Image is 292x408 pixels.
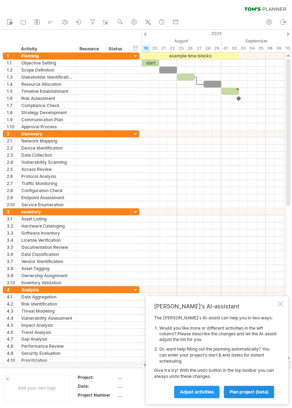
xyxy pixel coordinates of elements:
[7,251,17,258] div: 3.6
[21,166,72,173] div: Access Review
[177,45,186,52] div: Monday, 25 August 2025
[7,145,17,151] div: 2.2
[7,95,17,102] div: 1.6
[7,265,17,272] div: 3.8
[21,130,72,137] div: Discovery
[78,392,117,398] div: Project Number
[21,301,72,307] div: Risk Identification
[21,272,72,279] div: Ownership Assignment
[7,216,17,222] div: 3.1
[21,60,72,66] div: Objective Setting
[21,194,72,201] div: Endpoint Assessment
[21,286,72,293] div: Analysis
[7,116,17,123] div: 1.9
[7,81,17,88] div: 1.4
[7,159,17,166] div: 2.4
[7,180,17,187] div: 2.7
[221,45,230,52] div: Monday, 1 September 2025
[257,45,266,52] div: Friday, 5 September 2025
[142,52,239,59] div: example time blocks:
[7,152,17,158] div: 2.3
[7,194,17,201] div: 2.9
[21,74,72,80] div: Stakeholder Identification
[21,52,72,59] div: Planning
[21,201,72,208] div: Service Enumeration
[21,308,72,314] div: Threat Modeling
[7,343,17,350] div: 4.8
[21,343,72,350] div: Performance Review
[224,386,274,398] a: plan project (beta)
[21,95,72,102] div: Risk Assessment
[21,187,72,194] div: Configuration Check
[79,45,101,52] div: Resource
[7,272,17,279] div: 3.9
[21,138,72,144] div: Network Mapping
[159,45,168,52] div: Thursday, 21 August 2025
[7,166,17,173] div: 2.5
[142,60,159,66] div: start
[186,45,195,52] div: Tuesday, 26 August 2025
[239,45,248,52] div: Wednesday, 3 September 2025
[21,322,72,329] div: Impact Analysis
[21,294,72,300] div: Data Aggregation
[78,375,117,381] div: Project:
[21,180,72,187] div: Traffic Monitoring
[7,357,17,364] div: 4.10
[168,45,177,52] div: Friday, 22 August 2025
[154,315,276,398] div: The [PERSON_NAME]'s AI-assist can help you in two ways: Give it a try! With the undo button in th...
[174,386,220,398] a: Adjust activities
[21,230,72,236] div: Software Inventory
[7,102,17,109] div: 1.7
[7,130,17,137] div: 2
[7,173,17,180] div: 2.6
[21,357,72,364] div: Prioritization
[154,303,276,310] div: [PERSON_NAME]'s AI-assistant
[21,45,72,52] div: Activity
[7,315,17,322] div: 4.4
[21,123,72,130] div: Approval Process
[21,279,72,286] div: Inventory Validation
[7,336,17,343] div: 4.7
[118,392,178,398] div: ....
[7,123,17,130] div: 1.10
[275,45,283,52] div: Tuesday, 9 September 2025
[7,52,17,59] div: 1
[21,329,72,336] div: Trend Analysis
[21,258,72,265] div: Vendor Identification
[7,109,17,116] div: 1.8
[21,81,72,88] div: Resource Allocation
[7,350,17,357] div: 4.9
[204,45,213,52] div: Thursday, 28 August 2025
[7,223,17,229] div: 3.2
[21,173,72,180] div: Protocol Analysis
[248,45,257,52] div: Thursday, 4 September 2025
[7,208,17,215] div: 3
[7,322,17,329] div: 4.5
[21,152,72,158] div: Data Collection
[21,116,72,123] div: Communication Plan
[21,67,72,73] div: Scope Definition
[7,294,17,300] div: 4.1
[21,251,72,258] div: Data Classification
[21,145,72,151] div: Device Identification
[21,265,72,272] div: Asset Tagging
[7,187,17,194] div: 2.8
[159,347,276,364] li: Or, want help filling out the planning automatically? You can enter your project's start & end da...
[21,350,72,357] div: Security Evaluation
[213,45,221,52] div: Friday, 29 August 2025
[230,390,269,395] span: plan project (beta)
[109,45,124,52] div: Status
[21,237,72,244] div: License Verification
[21,109,72,116] div: Strategy Development
[21,216,72,222] div: Asset Listing
[7,201,17,208] div: 2.10
[21,208,72,215] div: Inventory
[21,315,72,322] div: Vulnerability Assessment
[7,88,17,95] div: 1.5
[21,159,72,166] div: Vulnerability Scanning
[180,390,214,395] span: Adjust activities
[21,88,72,95] div: Timeline Establishment
[7,286,17,293] div: 4
[7,138,17,144] div: 2.1
[230,45,239,52] div: Tuesday, 2 September 2025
